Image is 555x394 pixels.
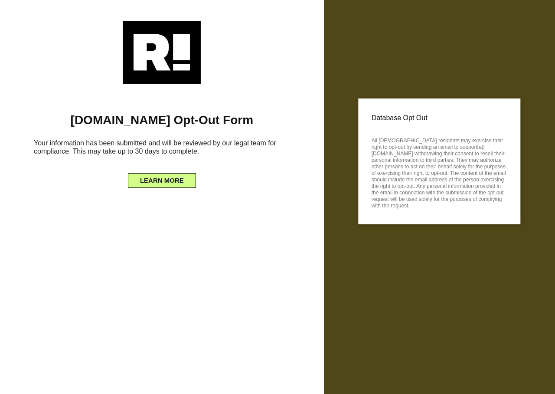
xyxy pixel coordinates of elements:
[128,174,196,181] a: LEARN MORE
[128,173,196,188] button: LEARN MORE
[13,113,311,128] h1: [DOMAIN_NAME] Opt-Out Form
[372,135,507,209] p: All [DEMOGRAPHIC_DATA] residents may exercise their right to opt-out by sending an email to suppo...
[372,112,507,125] p: Database Opt Out
[13,135,311,162] h6: Your information has been submitted and will be reviewed by our legal team for compliance. This m...
[123,21,201,84] img: Retention.com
